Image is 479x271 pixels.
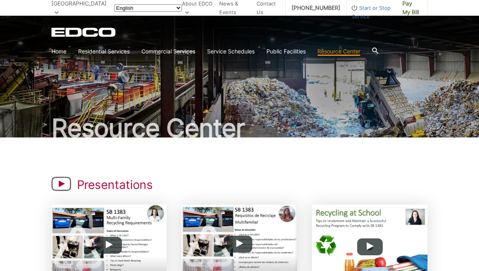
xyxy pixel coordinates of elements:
button: Play Button [227,236,252,253]
a: Residential Services [78,47,130,56]
a: EDCD logo. Return to the homepage. [51,27,117,37]
a: Resource Center [317,47,360,56]
a: Public Facilities [266,47,306,56]
a: Commercial Services [141,47,195,56]
button: Play Button [96,237,122,254]
select: Select a language [114,4,182,12]
a: Service Schedules [207,47,255,56]
button: Play Button [357,238,383,255]
h1: Presentations [77,178,153,192]
a: Home [51,47,66,56]
h2: Resource Center [51,115,428,141]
